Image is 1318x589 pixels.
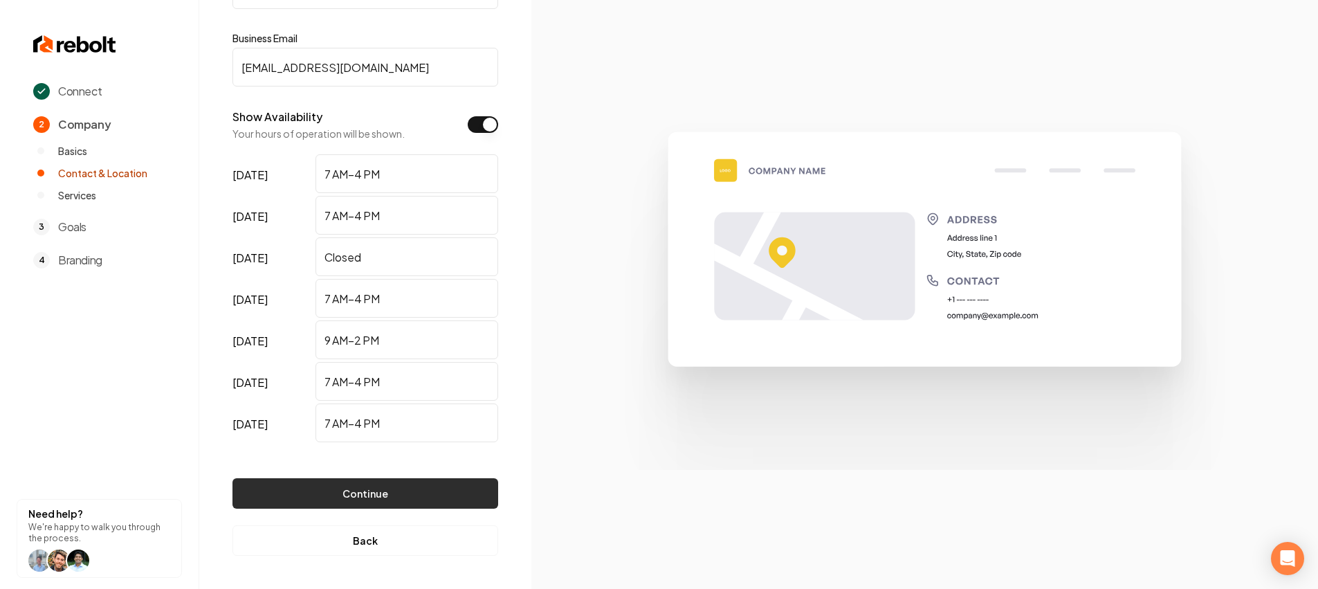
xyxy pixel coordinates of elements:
button: Back [232,525,498,556]
input: Enter hours [315,362,498,401]
div: Open Intercom Messenger [1271,542,1304,575]
span: Company [58,116,111,133]
input: Business Email [232,48,498,87]
label: [DATE] [232,320,310,362]
label: [DATE] [232,154,310,196]
img: help icon Will [48,550,70,572]
span: Goals [58,219,86,235]
input: Enter hours [315,196,498,235]
label: [DATE] [232,196,310,237]
label: Business Email [232,31,498,45]
label: [DATE] [232,362,310,404]
span: Connect [58,83,102,100]
strong: Need help? [28,507,83,520]
span: 3 [33,219,50,235]
span: 2 [33,116,50,133]
span: Contact & Location [58,166,147,180]
span: Services [58,188,96,202]
button: Need help?We're happy to walk you through the process.help icon Willhelp icon Willhelp icon arwin [17,499,182,578]
label: [DATE] [232,279,310,320]
img: Rebolt Logo [33,33,116,55]
img: Google Business Profile [597,119,1252,470]
span: 4 [33,252,50,269]
input: Enter hours [315,404,498,442]
img: help icon Will [28,550,51,572]
label: [DATE] [232,404,310,445]
p: Your hours of operation will be shown. [232,127,405,141]
span: Basics [58,144,87,158]
input: Enter hours [315,237,498,276]
img: help icon arwin [67,550,89,572]
input: Enter hours [315,320,498,359]
p: We're happy to walk you through the process. [28,522,170,544]
label: Show Availability [232,109,322,124]
span: Branding [58,252,102,269]
label: [DATE] [232,237,310,279]
button: Continue [232,478,498,509]
input: Enter hours [315,154,498,193]
input: Enter hours [315,279,498,318]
